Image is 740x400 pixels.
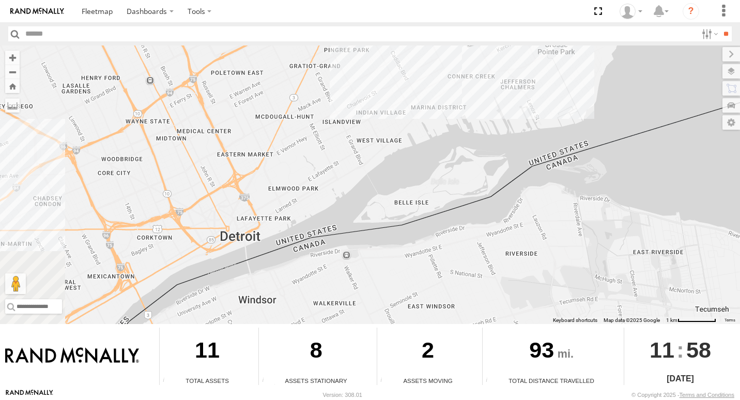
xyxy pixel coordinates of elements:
a: Terms (opens in new tab) [724,318,735,322]
div: 11 [160,328,255,376]
div: Valeo Dash [616,4,646,19]
div: Total Distance Travelled [483,376,620,385]
div: Total Assets [160,376,255,385]
img: Rand McNally [5,347,139,365]
span: 11 [650,328,674,372]
label: Search Filter Options [698,26,720,41]
img: rand-logo.svg [10,8,64,15]
button: Keyboard shortcuts [553,317,597,324]
label: Measure [5,98,20,113]
div: Total number of assets current stationary. [259,377,274,385]
div: Version: 308.01 [323,392,362,398]
div: : [624,328,736,372]
div: 93 [483,328,620,376]
span: 58 [686,328,711,372]
div: © Copyright 2025 - [631,392,734,398]
div: Total distance travelled by all assets within specified date range and applied filters [483,377,498,385]
label: Map Settings [722,115,740,130]
div: 8 [259,328,373,376]
div: Total number of assets current in transit. [377,377,393,385]
a: Terms and Conditions [680,392,734,398]
button: Zoom out [5,65,20,79]
button: Drag Pegman onto the map to open Street View [5,273,26,294]
i: ? [683,3,699,20]
div: Assets Stationary [259,376,373,385]
a: Visit our Website [6,390,53,400]
div: Assets Moving [377,376,479,385]
span: Map data ©2025 Google [604,317,660,323]
button: Zoom Home [5,79,20,93]
div: [DATE] [624,373,736,385]
div: Total number of Enabled Assets [160,377,175,385]
div: 2 [377,328,479,376]
button: Map Scale: 1 km per 71 pixels [663,317,719,324]
button: Zoom in [5,51,20,65]
span: 1 km [666,317,677,323]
